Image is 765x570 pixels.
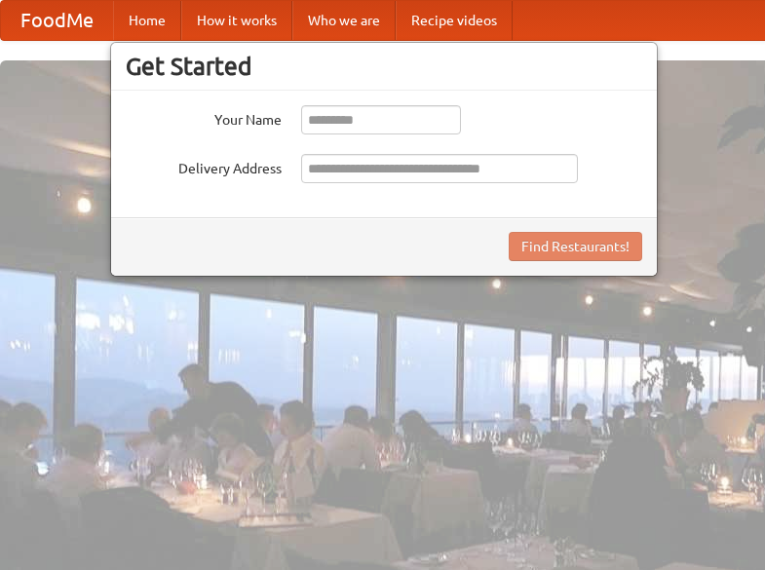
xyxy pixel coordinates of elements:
[1,1,113,40] a: FoodMe
[181,1,292,40] a: How it works
[509,232,642,261] button: Find Restaurants!
[292,1,396,40] a: Who we are
[126,154,282,178] label: Delivery Address
[113,1,181,40] a: Home
[396,1,513,40] a: Recipe videos
[126,105,282,130] label: Your Name
[126,52,642,81] h3: Get Started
